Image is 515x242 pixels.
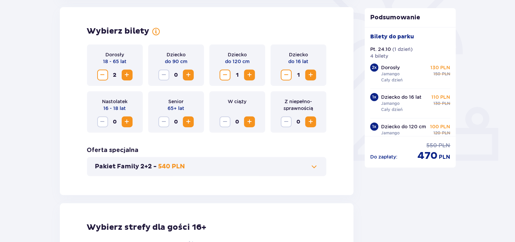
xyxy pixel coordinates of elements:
p: Jamango [381,130,400,136]
p: Do zapłaty : [370,153,397,160]
button: Zwiększ [305,70,316,80]
p: 100 PLN [430,123,450,130]
button: Zmniejsz [281,116,292,127]
p: Cały dzień [381,107,402,113]
p: Dziecko do 120 cm [381,123,426,130]
span: 1 [232,70,243,80]
button: Zmniejsz [281,70,292,80]
p: Pt. 24.10 [370,46,391,53]
p: Dziecko [228,51,247,58]
p: ( 1 dzień ) [392,46,413,53]
h2: Wybierz bilety [87,26,150,36]
span: 0 [171,116,182,127]
span: 550 [427,142,437,149]
p: do 120 cm [225,58,250,65]
p: Bilety do parku [370,33,414,40]
p: Dziecko [289,51,308,58]
button: Zwiększ [244,70,255,80]
span: 1 [293,70,304,80]
div: 1 x [370,123,378,131]
button: Zwiększ [305,116,316,127]
div: 1 x [370,93,378,101]
p: Dziecko do 16 lat [381,94,422,100]
span: 0 [171,70,182,80]
p: Nastolatek [102,98,127,105]
button: Zwiększ [183,70,194,80]
button: Zmniejsz [158,70,169,80]
span: PLN [442,100,450,107]
span: 0 [293,116,304,127]
button: Zmniejsz [158,116,169,127]
span: PLN [439,142,450,149]
span: 0 [109,116,120,127]
p: Senior [168,98,184,105]
span: 150 [434,71,441,77]
p: do 16 lat [288,58,308,65]
button: Zwiększ [183,116,194,127]
p: 110 PLN [432,94,450,100]
span: 120 [434,130,441,136]
button: Zwiększ [244,116,255,127]
p: 18 - 65 lat [103,58,126,65]
p: Jamango [381,71,400,77]
p: 130 PLN [431,64,450,71]
span: PLN [442,130,450,136]
span: PLN [442,71,450,77]
button: Zmniejsz [220,70,230,80]
p: 4 bilety [370,53,388,59]
span: 2 [109,70,120,80]
p: Podsumowanie [365,14,456,22]
p: Z niepełno­sprawnością [276,98,321,112]
div: 2 x [370,63,378,72]
p: Jamango [381,100,400,107]
span: 0 [232,116,243,127]
p: 540 PLN [158,163,185,171]
button: Zmniejsz [97,116,108,127]
p: Dorosły [381,64,400,71]
p: W ciąży [228,98,246,105]
h2: Wybierz strefy dla gości 16+ [87,222,327,232]
p: 16 - 18 lat [104,105,126,112]
button: Zwiększ [122,116,133,127]
span: PLN [439,153,450,161]
button: Zwiększ [122,70,133,80]
button: Zmniejsz [97,70,108,80]
p: 65+ lat [168,105,184,112]
p: Pakiet Family 2+2 - [95,163,157,171]
p: do 90 cm [165,58,187,65]
span: 470 [418,149,438,162]
p: Dziecko [167,51,186,58]
p: Dorosły [105,51,124,58]
span: 130 [434,100,441,107]
h3: Oferta specjalna [87,146,139,154]
button: Zmniejsz [220,116,230,127]
p: Cały dzień [381,77,402,83]
button: Pakiet Family 2+2 -540 PLN [95,163,319,171]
